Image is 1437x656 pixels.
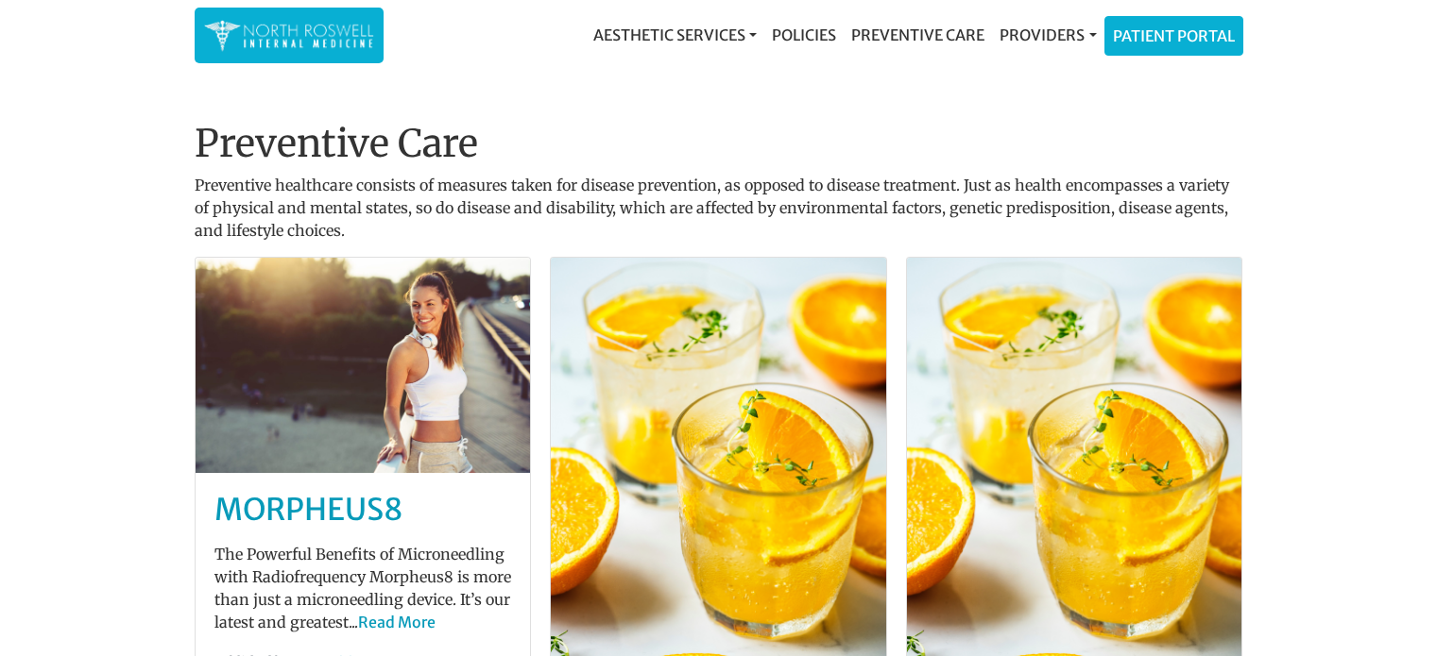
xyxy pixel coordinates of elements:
a: Providers [992,16,1103,54]
p: Preventive healthcare consists of measures taken for disease prevention, as opposed to disease tr... [195,174,1243,242]
a: Policies [764,16,844,54]
a: Read More [358,613,436,631]
a: MORPHEUS8 [214,491,403,529]
a: Patient Portal [1105,17,1242,55]
h1: Preventive Care [195,121,1243,166]
a: Preventive Care [844,16,992,54]
p: The Powerful Benefits of Microneedling with Radiofrequency Morpheus8 is more than just a micronee... [214,543,512,633]
a: Aesthetic Services [586,16,764,54]
img: North Roswell Internal Medicine [204,17,374,54]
